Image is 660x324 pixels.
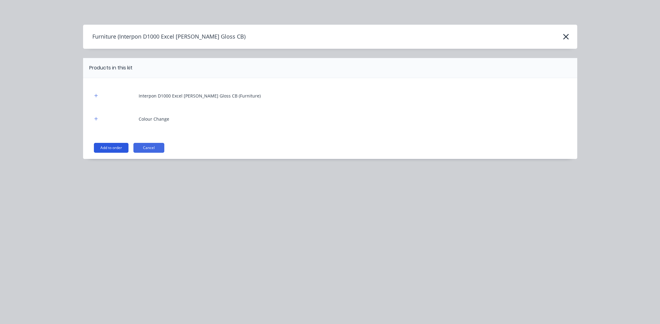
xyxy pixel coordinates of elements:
[139,116,169,122] div: Colour Change
[133,143,164,153] button: Cancel
[94,143,128,153] button: Add to order
[83,31,246,43] h4: Furniture (Interpon D1000 Excel [PERSON_NAME] Gloss CB)
[89,64,132,72] div: Products in this kit
[139,93,261,99] div: Interpon D1000 Excel [PERSON_NAME] Gloss CB (Furniture)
